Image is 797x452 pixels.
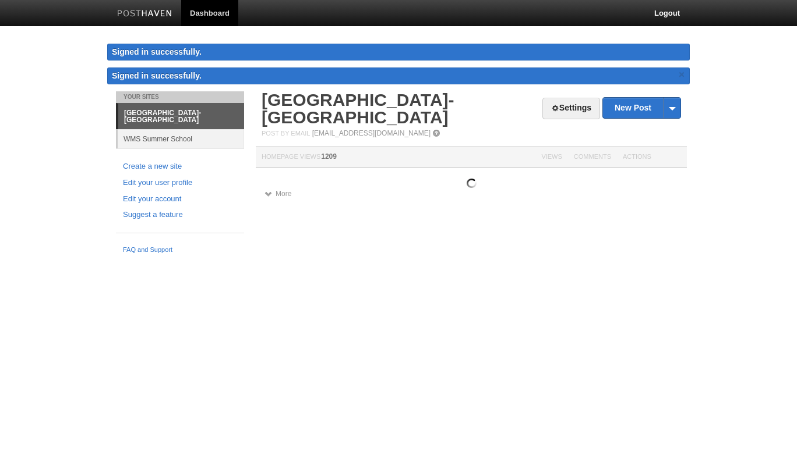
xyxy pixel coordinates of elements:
a: Create a new site [123,161,237,173]
a: [EMAIL_ADDRESS][DOMAIN_NAME] [312,129,431,137]
a: [GEOGRAPHIC_DATA]- [GEOGRAPHIC_DATA] [118,104,244,129]
div: Signed in successfully. [107,44,690,60]
a: New Post [603,98,680,118]
span: 1209 [321,152,337,161]
th: Homepage Views [256,147,535,168]
a: More [265,190,291,198]
img: loading.gif [467,179,477,188]
a: Edit your account [123,193,237,205]
a: [GEOGRAPHIC_DATA]- [GEOGRAPHIC_DATA] [262,90,454,127]
a: WMS Summer School [118,129,244,148]
img: Posthaven-bar [117,10,172,19]
span: Signed in successfully. [112,71,202,80]
th: Actions [617,147,687,168]
a: Suggest a feature [123,209,237,221]
a: Settings [542,98,600,119]
a: Edit your user profile [123,177,237,189]
th: Views [535,147,567,168]
a: × [676,67,687,82]
li: Your Sites [116,91,244,103]
a: FAQ and Support [123,245,237,255]
span: Post by Email [262,130,310,137]
th: Comments [568,147,617,168]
